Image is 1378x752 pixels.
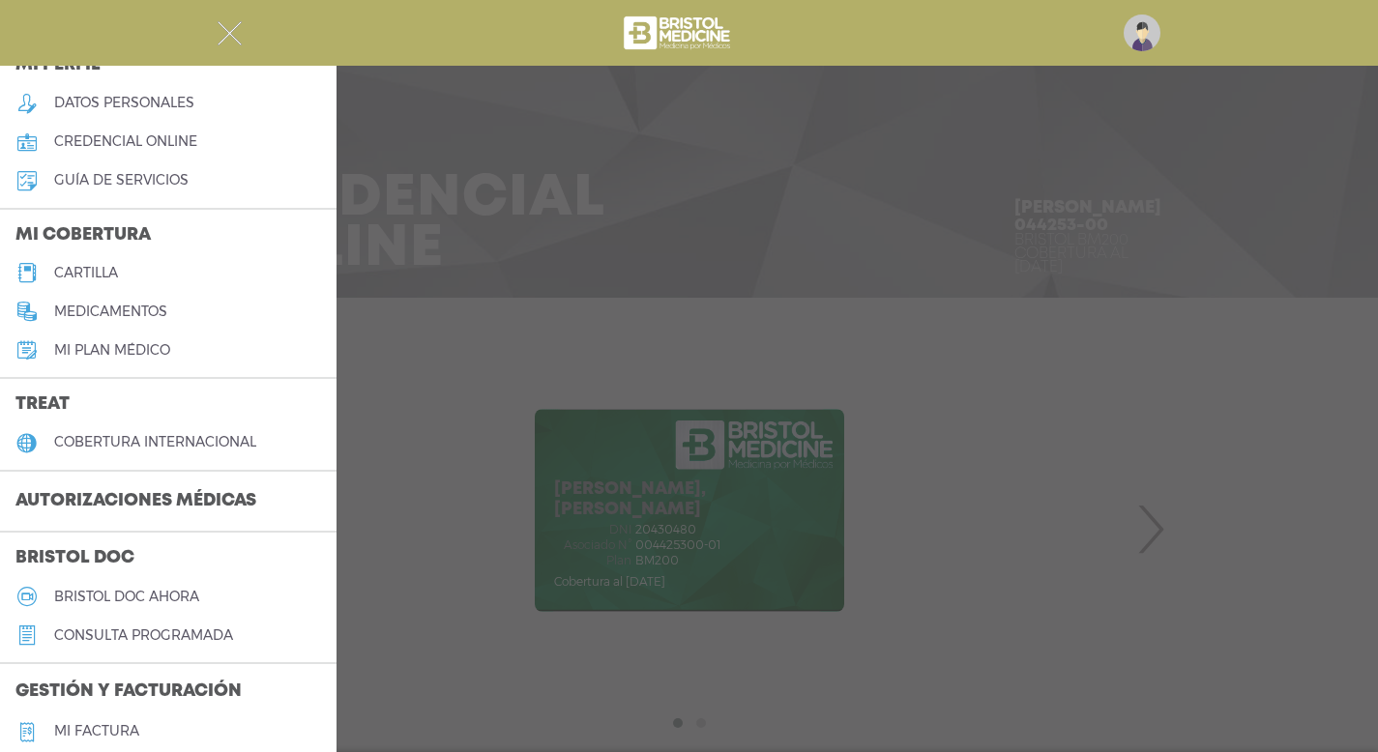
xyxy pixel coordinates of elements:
h5: Mi plan médico [54,342,170,359]
h5: cobertura internacional [54,434,256,450]
h5: consulta programada [54,627,233,644]
h5: medicamentos [54,304,167,320]
h5: datos personales [54,95,194,111]
h5: cartilla [54,265,118,281]
h5: Bristol doc ahora [54,589,199,605]
img: Cober_menu-close-white.svg [218,21,242,45]
h5: Mi factura [54,723,139,739]
h5: credencial online [54,133,197,150]
img: profile-placeholder.svg [1124,14,1160,51]
h5: guía de servicios [54,172,189,188]
img: bristol-medicine-blanco.png [621,10,736,56]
